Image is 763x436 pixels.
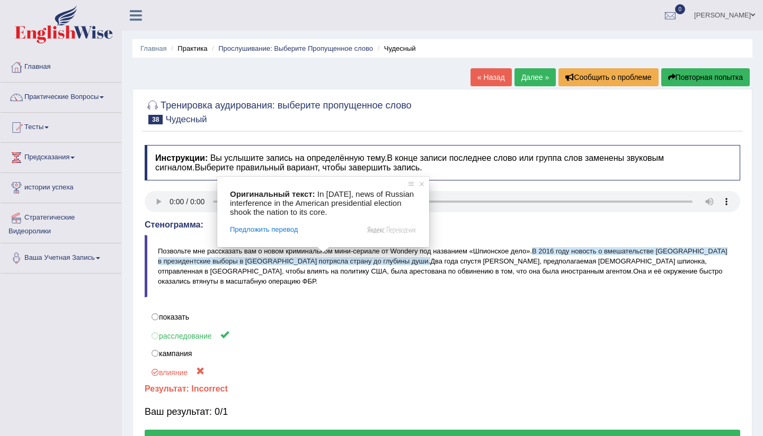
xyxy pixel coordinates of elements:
[384,44,416,52] ya-tr-span: Чудесный
[514,68,556,86] a: Далее »
[24,183,74,191] ya-tr-span: истории успеха
[471,68,512,86] a: « Назад
[194,163,422,172] ya-tr-span: Выберите правильный вариант, чтобы завершить запись.
[24,254,95,262] ya-tr-span: Ваша Учетная Запись
[145,220,203,229] ya-tr-span: Стенограмма:
[230,189,315,198] span: Оригинальный текст:
[165,114,207,124] ya-tr-span: Чудесный
[24,62,50,70] ya-tr-span: Главная
[24,123,43,131] ya-tr-span: Тесты
[8,213,75,235] ya-tr-span: Стратегические Видеоролики
[574,73,651,81] ya-tr-span: Сообщить о проблеме
[1,243,121,270] a: Ваша Учетная Запись
[24,153,69,161] ya-tr-span: Предсказания
[694,11,751,19] ya-tr-span: [PERSON_NAME]
[1,173,121,199] a: истории успеха
[1,203,121,240] a: Стратегические Видеоролики
[230,225,298,234] span: Предложить перевод
[159,332,212,340] ya-tr-span: расследование
[145,406,228,417] ya-tr-span: Ваш результат: 0/1
[675,4,686,14] span: 0
[676,73,743,81] ya-tr-span: Повторная попытка
[158,247,532,255] ya-tr-span: Позвольте мне рассказать вам о новом криминальном мини-сериале от Wondery под названием «Шпионско...
[661,68,750,86] button: Повторная попытка
[210,153,387,162] ya-tr-span: Вы услышите запись на определённую тему.
[1,113,121,139] a: Тесты
[230,189,416,216] span: In [DATE], news of Russian interference in the American presidential election shook the nation to...
[159,313,189,321] ya-tr-span: показать
[140,44,166,52] a: Главная
[558,68,658,86] button: Сообщить о проблеме
[1,83,121,109] a: Практические Вопросы
[521,73,549,81] ya-tr-span: Далее »
[159,368,188,377] ya-tr-span: влияние
[155,153,208,162] ya-tr-span: Инструкции:
[145,384,189,393] ya-tr-span: Результат:
[155,153,664,172] ya-tr-span: В конце записи последнее слово или группа слов заменены звуковым сигналом.
[24,93,99,101] ya-tr-span: Практические Вопросы
[159,349,192,358] ya-tr-span: кампания
[477,73,505,81] ya-tr-span: « Назад
[152,116,159,123] ya-tr-span: 38
[218,44,373,52] a: Прослушивание: Выберите Пропущенное слово
[161,100,412,111] ya-tr-span: Тренировка аудирования: выберите пропущенное слово
[1,52,121,79] a: Главная
[158,257,707,275] ya-tr-span: Два года спустя [PERSON_NAME], предполагаемая [DEMOGRAPHIC_DATA] шпионка, отправленная в [GEOGRAP...
[178,44,207,52] ya-tr-span: Практика
[1,143,121,169] a: Предсказания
